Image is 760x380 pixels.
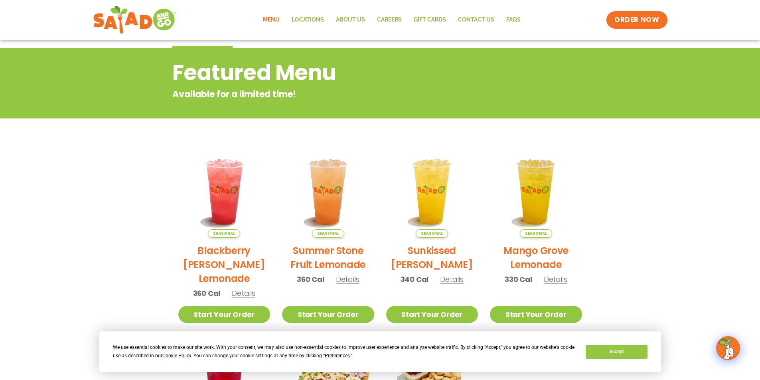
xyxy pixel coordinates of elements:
span: Details [232,288,255,298]
a: Start Your Order [386,306,478,323]
span: Seasonal [520,229,552,238]
p: Available for a limited time! [172,88,524,101]
a: Contact Us [452,11,500,29]
span: 360 Cal [297,274,324,285]
span: 360 Cal [193,288,221,299]
a: GIFT CARDS [408,11,452,29]
span: Details [336,274,359,284]
span: Seasonal [208,229,240,238]
div: Cookie Consent Prompt [99,331,661,372]
span: Preferences [325,353,350,358]
img: wpChatIcon [717,337,739,359]
span: Seasonal [416,229,448,238]
h2: Sunkissed [PERSON_NAME] [386,244,478,272]
a: Start Your Order [282,306,374,323]
span: ORDER NOW [614,15,659,25]
a: Start Your Order [490,306,582,323]
h2: Blackberry [PERSON_NAME] Lemonade [178,244,270,285]
a: ORDER NOW [606,11,667,29]
a: Careers [371,11,408,29]
span: Details [544,274,567,284]
nav: Menu [257,11,527,29]
a: FAQs [500,11,527,29]
span: 330 Cal [505,274,532,285]
span: Cookie Policy [162,353,191,358]
span: Seasonal [312,229,344,238]
h2: Mango Grove Lemonade [490,244,582,272]
img: Product photo for Blackberry Bramble Lemonade [178,146,270,238]
h2: Featured Menu [172,57,524,89]
a: About Us [330,11,371,29]
div: We use essential cookies to make our site work. With your consent, we may also use non-essential ... [113,343,576,360]
img: Product photo for Sunkissed Yuzu Lemonade [386,146,478,238]
a: Start Your Order [178,306,270,323]
a: Locations [286,11,330,29]
a: Menu [257,11,286,29]
img: Product photo for Mango Grove Lemonade [490,146,582,238]
button: Accept [586,345,647,359]
img: new-SAG-logo-768×292 [93,4,177,36]
span: Details [440,274,464,284]
h2: Summer Stone Fruit Lemonade [282,244,374,272]
img: Product photo for Summer Stone Fruit Lemonade [282,146,374,238]
span: 340 Cal [401,274,429,285]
